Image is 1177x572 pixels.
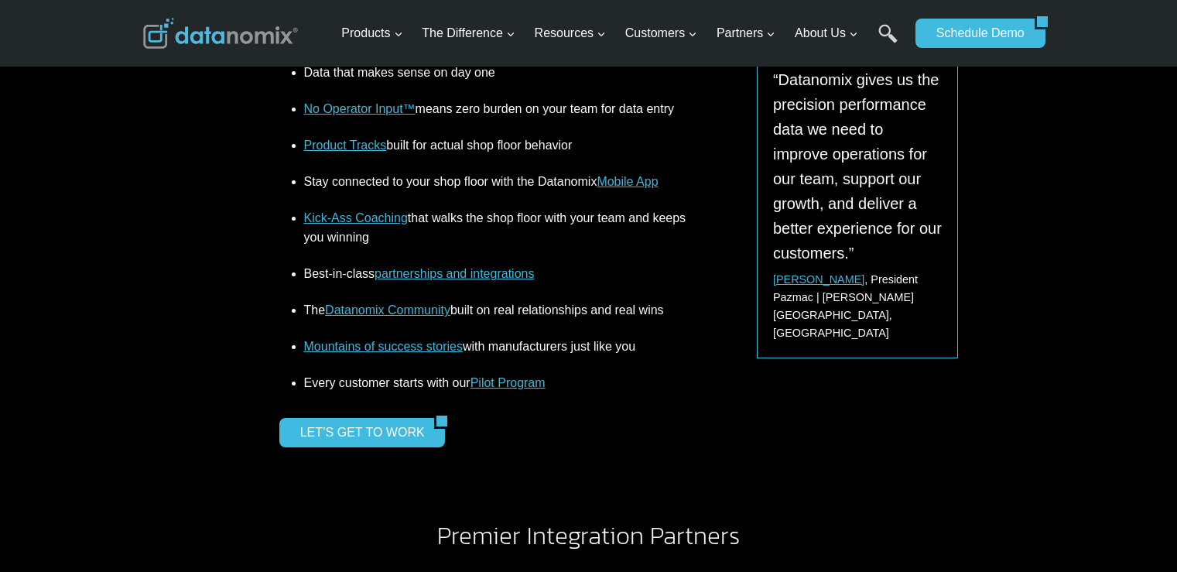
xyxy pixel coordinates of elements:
p: “Datanomix gives us the precision performance data we need to improve operations for our team, su... [773,67,943,265]
li: Best-in-class [304,256,689,293]
span: Products [341,23,402,43]
span: Customers [625,23,697,43]
li: with manufacturers just like you [304,329,689,365]
a: LET’S GET TO WORK [279,418,435,447]
h2: Premier Integration Partners [143,523,1035,548]
img: Datanomix [143,18,298,49]
li: that walks the shop floor with your team and keeps you winning [304,200,689,256]
span: About Us [795,23,858,43]
li: built for actual shop floor behavior [304,127,689,163]
a: Mountains of success stories [304,340,463,353]
span: Resources [535,23,606,43]
a: Datanomix Community [325,303,450,317]
span: Pazmac | [PERSON_NAME][GEOGRAPHIC_DATA], [GEOGRAPHIC_DATA] [773,291,914,339]
a: Product Tracks [304,139,387,152]
span: The Difference [422,23,515,43]
span: Partners [717,23,775,43]
a: Schedule Demo [915,19,1035,48]
a: [PERSON_NAME] [773,273,864,286]
li: The built on real relationships and real wins [304,293,689,329]
li: Stay connected to your shop floor with the Datanomix [304,163,689,200]
a: Search [878,24,898,59]
a: Pilot Program [470,376,546,389]
a: Kick-Ass Coaching [304,211,408,224]
li: Every customer starts with our [304,365,689,393]
a: partnerships and integrations [375,267,534,280]
a: No Operator Input™ [304,102,416,115]
nav: Primary Navigation [335,9,908,59]
li: Data that makes sense on day one [304,54,689,91]
a: Mobile App [597,175,658,188]
span: , President [773,273,918,286]
li: means zero burden on your team for data entry [304,91,689,127]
